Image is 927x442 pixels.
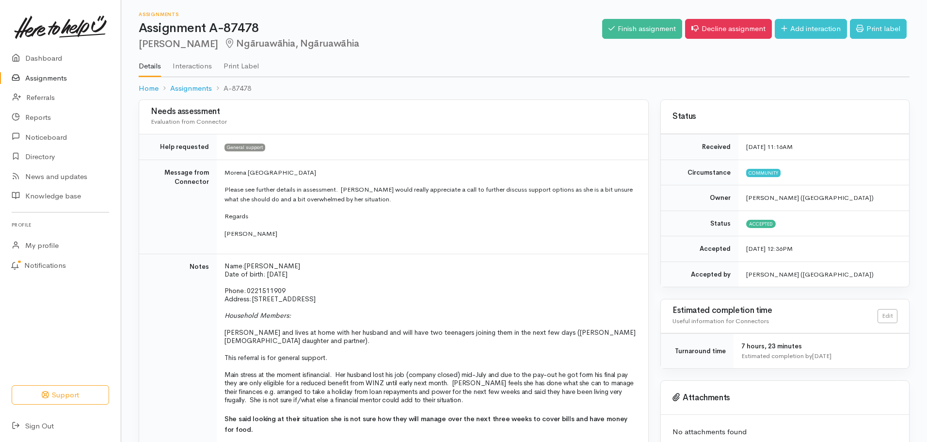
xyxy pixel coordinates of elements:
[224,295,251,303] span: Address:
[746,220,776,228] span: Accepted
[224,229,637,239] p: [PERSON_NAME]
[741,351,897,361] div: Estimated completion by
[139,83,159,94] a: Home
[661,211,738,236] td: Status
[139,21,602,35] h1: Assignment A-87478
[212,83,251,94] li: A-87478
[170,83,212,94] a: Assignments
[224,144,265,151] span: General support
[746,169,781,177] span: Community
[224,49,259,76] a: Print Label
[661,236,738,262] td: Accepted
[151,107,637,116] h3: Needs assessment
[139,49,161,77] a: Details
[12,218,109,231] h6: Profile
[685,19,772,39] a: Decline assignment
[672,317,769,325] span: Useful information for Connectors
[746,143,793,151] time: [DATE] 11:16AM
[661,334,734,369] td: Turnaround time
[672,112,897,121] h3: Status
[812,352,831,360] time: [DATE]
[12,385,109,405] button: Support
[672,306,878,315] h3: Estimated completion time
[139,12,602,17] h6: Assignments
[139,38,602,49] h2: [PERSON_NAME]
[224,370,634,404] span: financial. Her husband lost his job (company closed) mid-July and due to the pay-out he got form ...
[661,160,738,185] td: Circumstance
[224,168,637,178] p: Morena [GEOGRAPHIC_DATA]
[224,270,265,278] span: Date of birth:
[775,19,847,39] a: Add interaction
[224,311,291,320] span: Household Members:
[267,270,288,278] span: [DATE]
[878,309,897,323] a: Edit
[244,262,300,270] span: [PERSON_NAME]
[224,185,637,204] p: Please see further details in assessment. [PERSON_NAME] would really appreciate a call to further...
[738,262,909,287] td: [PERSON_NAME] ([GEOGRAPHIC_DATA])
[247,286,286,295] span: 0221511909
[224,286,246,295] span: Phone:
[224,262,244,270] span: Name:
[173,49,212,76] a: Interactions
[602,19,682,39] a: Finish assignment
[139,134,217,160] td: Help requested
[224,212,637,221] p: Regards
[661,134,738,160] td: Received
[224,370,306,379] span: Main stress at the moment is
[224,37,359,49] span: Ngāruawāhia, Ngāruawāhia
[139,160,217,254] td: Message from Connector
[224,414,627,434] span: She said looking at their situation she is not sure how they will manage over the next three week...
[151,117,227,126] span: Evaluation from Connector
[672,426,897,438] p: No attachments found
[224,353,327,362] span: This referral is for general support.
[741,342,802,350] span: 7 hours, 23 minutes
[661,262,738,287] td: Accepted by
[661,185,738,211] td: Owner
[224,328,636,345] span: [PERSON_NAME] and lives at home with her husband and will have two teenagers joining them in the ...
[746,245,793,253] time: [DATE] 12:36PM
[850,19,907,39] a: Print label
[252,295,316,303] span: [STREET_ADDRESS]
[139,77,910,100] nav: breadcrumb
[672,393,897,403] h3: Attachments
[746,194,874,202] span: [PERSON_NAME] ([GEOGRAPHIC_DATA])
